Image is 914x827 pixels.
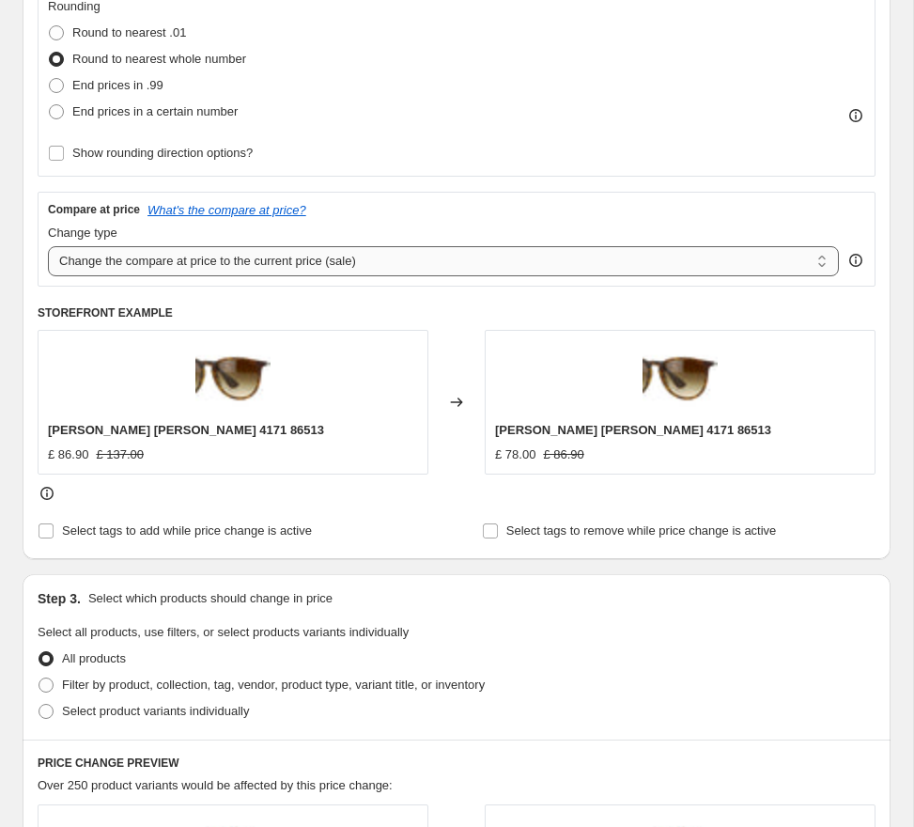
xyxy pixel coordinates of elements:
span: Over 250 product variants would be affected by this price change: [38,778,393,792]
span: Select tags to remove while price change is active [506,523,777,538]
span: Round to nearest whole number [72,52,246,66]
span: Select tags to add while price change is active [62,523,312,538]
span: Select product variants individually [62,704,249,718]
button: What's the compare at price? [147,203,306,217]
h6: STOREFRONT EXAMPLE [38,305,875,320]
span: All products [62,651,126,665]
span: Select all products, use filters, or select products variants individually [38,625,409,639]
div: help [846,251,865,270]
span: End prices in a certain number [72,104,238,118]
span: End prices in .99 [72,78,163,92]
span: £ 78.00 [495,447,535,461]
h6: PRICE CHANGE PREVIEW [38,756,875,771]
span: £ 86.90 [543,447,583,461]
p: Select which products should change in price [88,589,333,608]
img: ray-ban-erika-4171-86513-hd-1_80x.jpg [643,340,718,415]
span: Filter by product, collection, tag, vendor, product type, variant title, or inventory [62,678,485,692]
span: Round to nearest .01 [72,25,186,39]
h3: Compare at price [48,202,140,217]
span: [PERSON_NAME] [PERSON_NAME] 4171 86513 [495,423,771,437]
span: £ 137.00 [96,447,144,461]
span: Show rounding direction options? [72,146,253,160]
span: £ 86.90 [48,447,88,461]
span: [PERSON_NAME] [PERSON_NAME] 4171 86513 [48,423,324,437]
img: ray-ban-erika-4171-86513-hd-1_80x.jpg [195,340,271,415]
span: Change type [48,226,117,240]
h2: Step 3. [38,589,81,608]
